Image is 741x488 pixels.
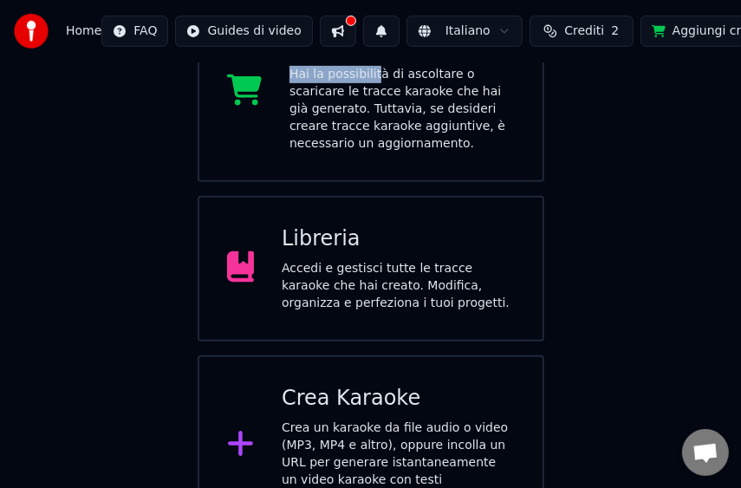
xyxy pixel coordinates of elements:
div: Accedi e gestisci tutte le tracce karaoke che hai creato. Modifica, organizza e perfeziona i tuoi... [282,260,515,312]
button: Guides di video [175,16,312,47]
img: youka [14,14,49,49]
button: FAQ [101,16,168,47]
button: Crediti2 [530,16,634,47]
div: Libreria [282,225,515,253]
span: Crediti [564,23,604,40]
div: Hai la possibilità di ascoltare o scaricare le tracce karaoke che hai già generato. Tuttavia, se ... [289,66,515,153]
div: Aprire la chat [682,429,729,476]
div: Crea Karaoke [282,385,515,413]
nav: breadcrumb [66,23,101,40]
span: Home [66,23,101,40]
span: 2 [611,23,619,40]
